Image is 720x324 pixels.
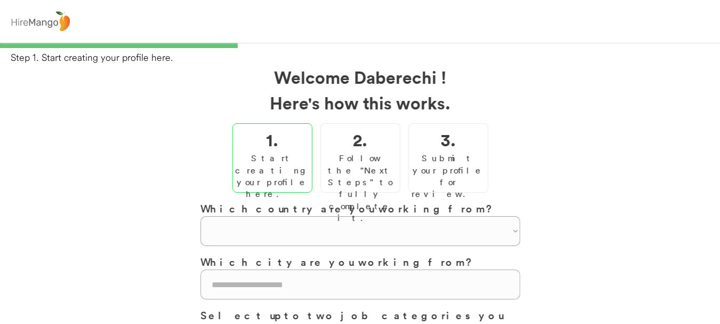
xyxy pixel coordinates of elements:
div: Step 1. Start creating your profile here. [11,51,720,64]
h3: Which country are you working from? [200,201,520,216]
h2: Welcome Daberechi ! Here's how this works. [200,64,520,115]
div: 33% [2,43,718,48]
h2: 3. [441,127,456,152]
img: logo%20-%20hiremango%20gray.png [8,9,73,34]
h2: 1. [266,127,278,152]
div: Submit your profile for review. [411,152,485,200]
h2: 2. [353,127,367,152]
div: Follow the "Next Steps" to fully complete it. [323,152,397,224]
div: Start creating your profile here. [235,152,310,200]
h3: Which city are you working from? [200,254,520,270]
